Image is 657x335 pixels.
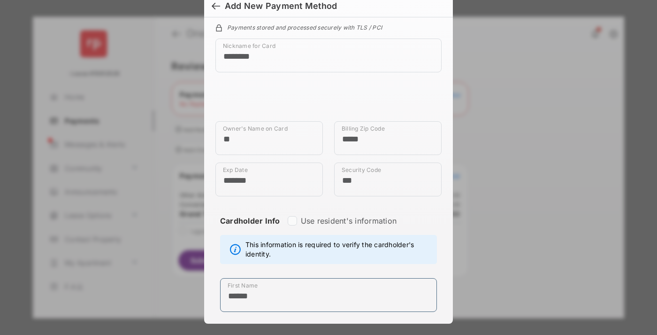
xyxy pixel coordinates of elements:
[301,216,397,226] label: Use resident's information
[220,216,280,242] strong: Cardholder Info
[215,80,442,121] iframe: Credit card field
[225,1,337,11] div: Add New Payment Method
[245,240,432,259] span: This information is required to verify the cardholder's identity.
[215,23,442,31] div: Payments stored and processed securely with TLS / PCI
